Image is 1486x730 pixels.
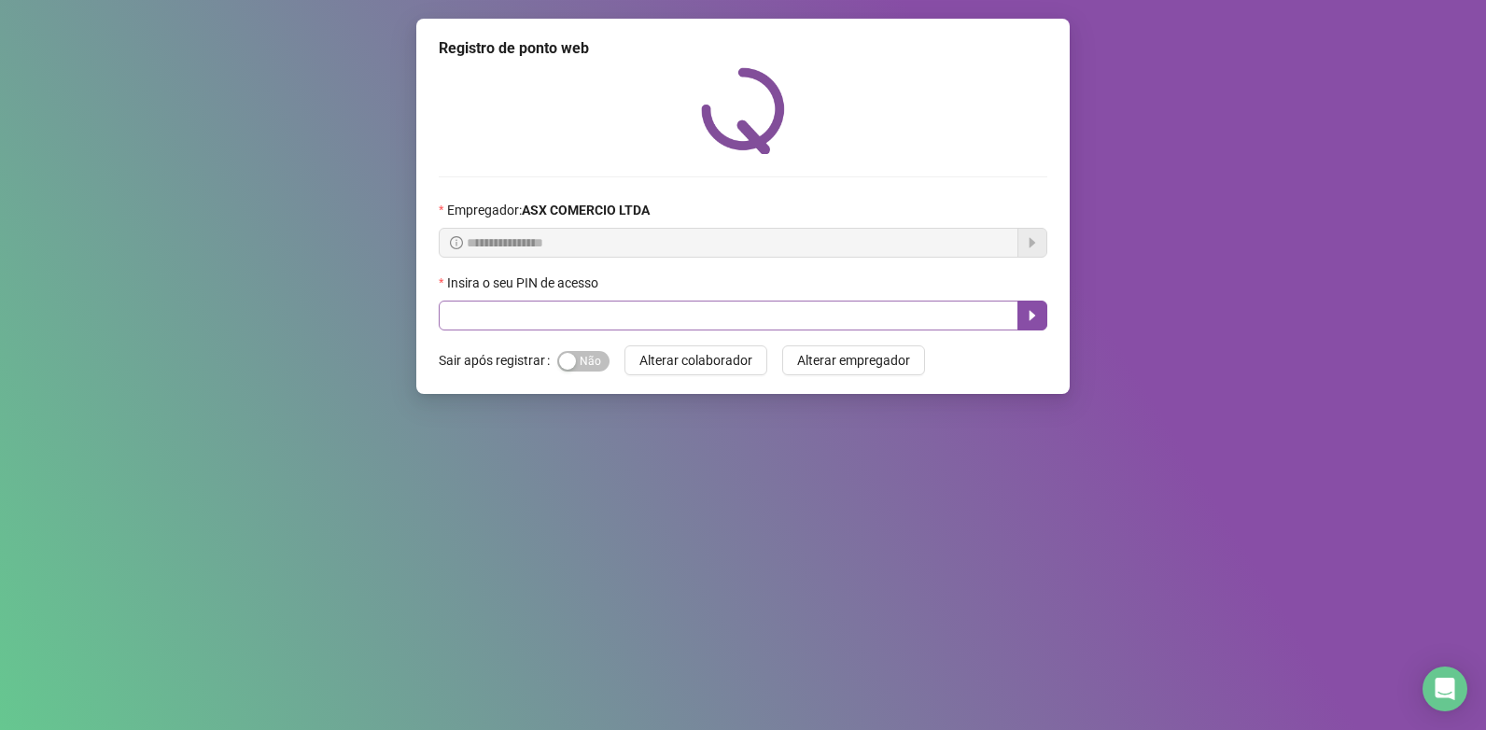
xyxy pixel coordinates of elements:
[701,67,785,154] img: QRPoint
[439,273,610,293] label: Insira o seu PIN de acesso
[639,350,752,371] span: Alterar colaborador
[450,236,463,249] span: info-circle
[447,200,650,220] span: Empregador :
[522,203,650,218] strong: ASX COMERCIO LTDA
[1423,667,1467,711] div: Open Intercom Messenger
[782,345,925,375] button: Alterar empregador
[439,345,557,375] label: Sair após registrar
[797,350,910,371] span: Alterar empregador
[439,37,1047,60] div: Registro de ponto web
[1025,308,1040,323] span: caret-right
[624,345,767,375] button: Alterar colaborador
